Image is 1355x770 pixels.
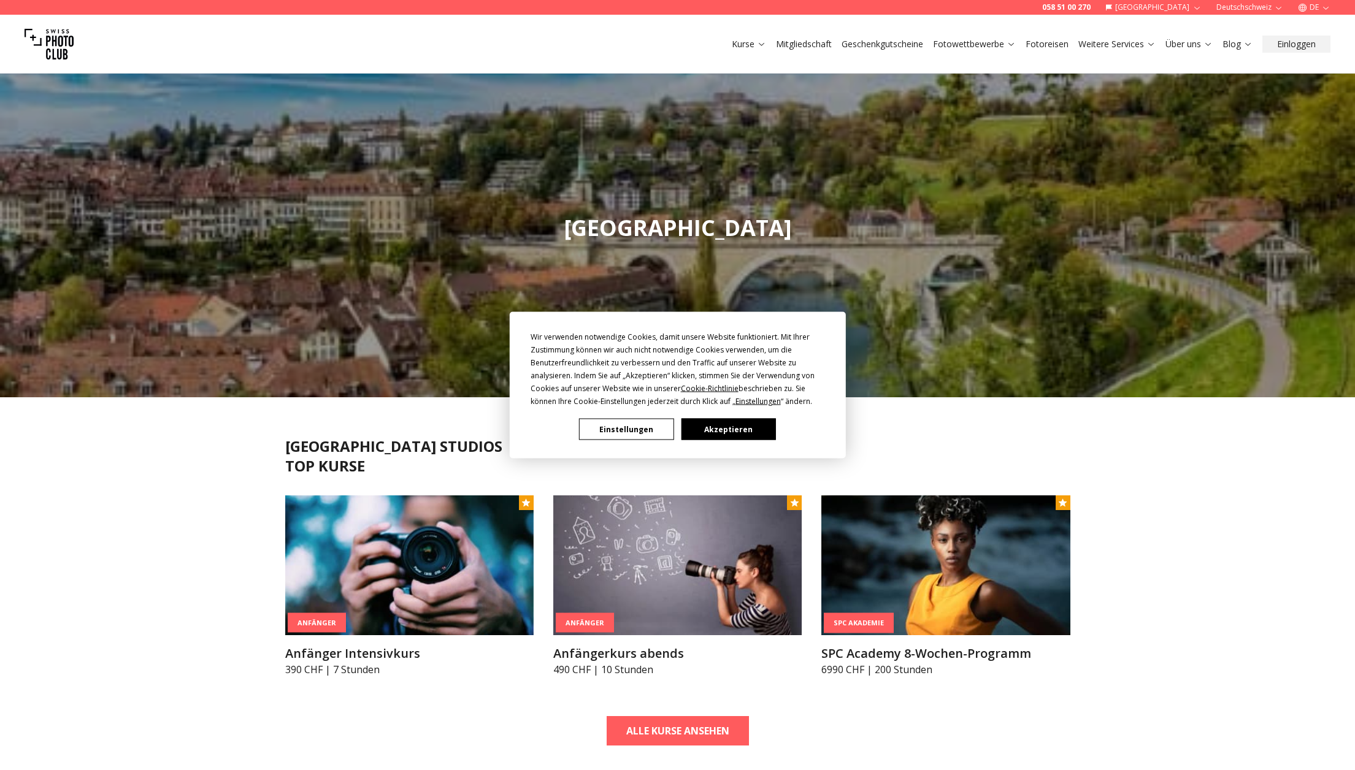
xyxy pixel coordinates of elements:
span: Einstellungen [735,396,781,406]
span: Cookie-Richtlinie [681,383,739,394]
div: Wir verwenden notwendige Cookies, damit unsere Website funktioniert. Mit Ihrer Zustimmung können ... [531,330,825,408]
button: Einstellungen [579,419,674,440]
div: Cookie Consent Prompt [509,312,845,459]
button: Akzeptieren [681,419,775,440]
